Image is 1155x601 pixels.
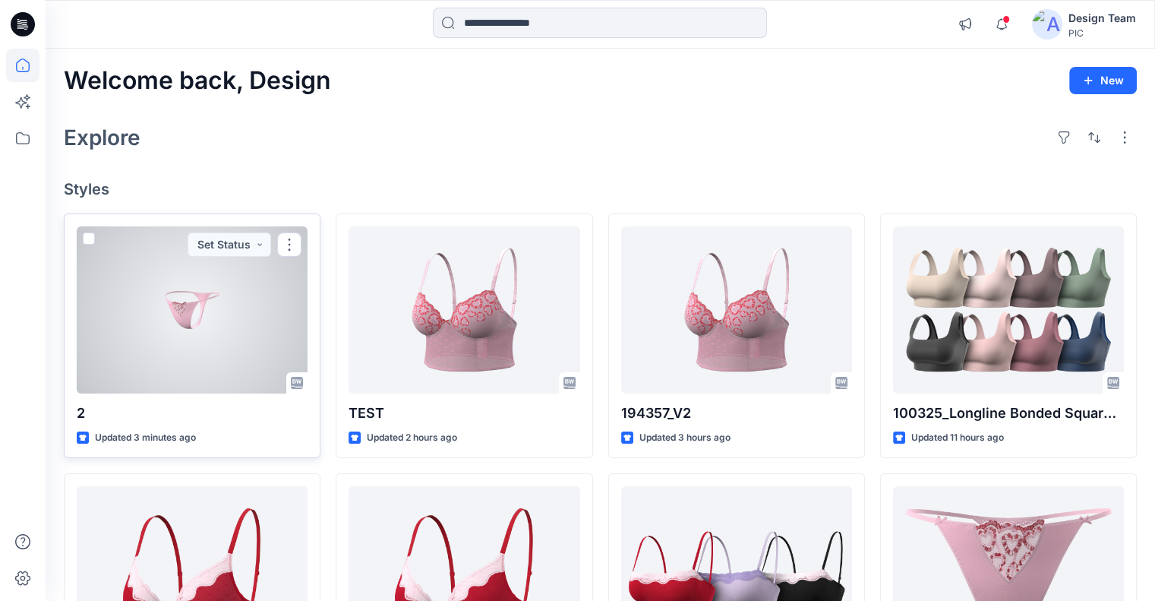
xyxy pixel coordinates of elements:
button: New [1069,67,1137,94]
a: 194357_V2 [621,226,852,394]
h2: Welcome back, Design [64,67,331,95]
div: Design Team [1068,9,1136,27]
p: Updated 2 hours ago [367,430,457,446]
div: PIC [1068,27,1136,39]
h4: Styles [64,180,1137,198]
p: Updated 3 hours ago [639,430,731,446]
p: 194357_V2 [621,403,852,424]
a: TEST [349,226,579,394]
p: 100325_Longline Bonded Square Neck Bra [893,403,1124,424]
p: Updated 3 minutes ago [95,430,196,446]
p: TEST [349,403,579,424]
p: Updated 11 hours ago [911,430,1004,446]
p: 2 [77,403,308,424]
a: 2 [77,226,308,394]
img: avatar [1032,9,1062,40]
h2: Explore [64,125,140,150]
a: 100325_Longline Bonded Square Neck Bra [893,226,1124,394]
